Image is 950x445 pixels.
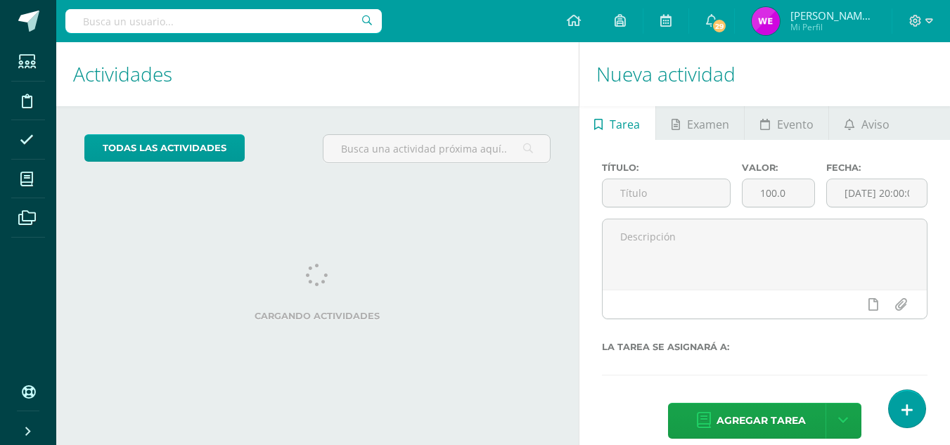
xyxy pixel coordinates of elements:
input: Puntos máximos [743,179,814,207]
input: Fecha de entrega [827,179,927,207]
img: ab30f28164eb0b6ad206bfa59284e1f6.png [752,7,780,35]
a: todas las Actividades [84,134,245,162]
label: Valor: [742,162,815,173]
a: Examen [656,106,744,140]
span: Evento [777,108,814,141]
a: Aviso [829,106,904,140]
span: Agregar tarea [717,404,806,438]
span: Tarea [610,108,640,141]
h1: Actividades [73,42,562,106]
span: Examen [687,108,729,141]
input: Busca un usuario... [65,9,382,33]
span: [PERSON_NAME] de [PERSON_NAME] [790,8,875,22]
span: 29 [712,18,727,34]
a: Tarea [579,106,655,140]
span: Aviso [861,108,890,141]
input: Título [603,179,731,207]
a: Evento [745,106,828,140]
label: Cargando actividades [84,311,551,321]
h1: Nueva actividad [596,42,933,106]
label: Título: [602,162,731,173]
label: Fecha: [826,162,927,173]
span: Mi Perfil [790,21,875,33]
label: La tarea se asignará a: [602,342,927,352]
input: Busca una actividad próxima aquí... [323,135,549,162]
